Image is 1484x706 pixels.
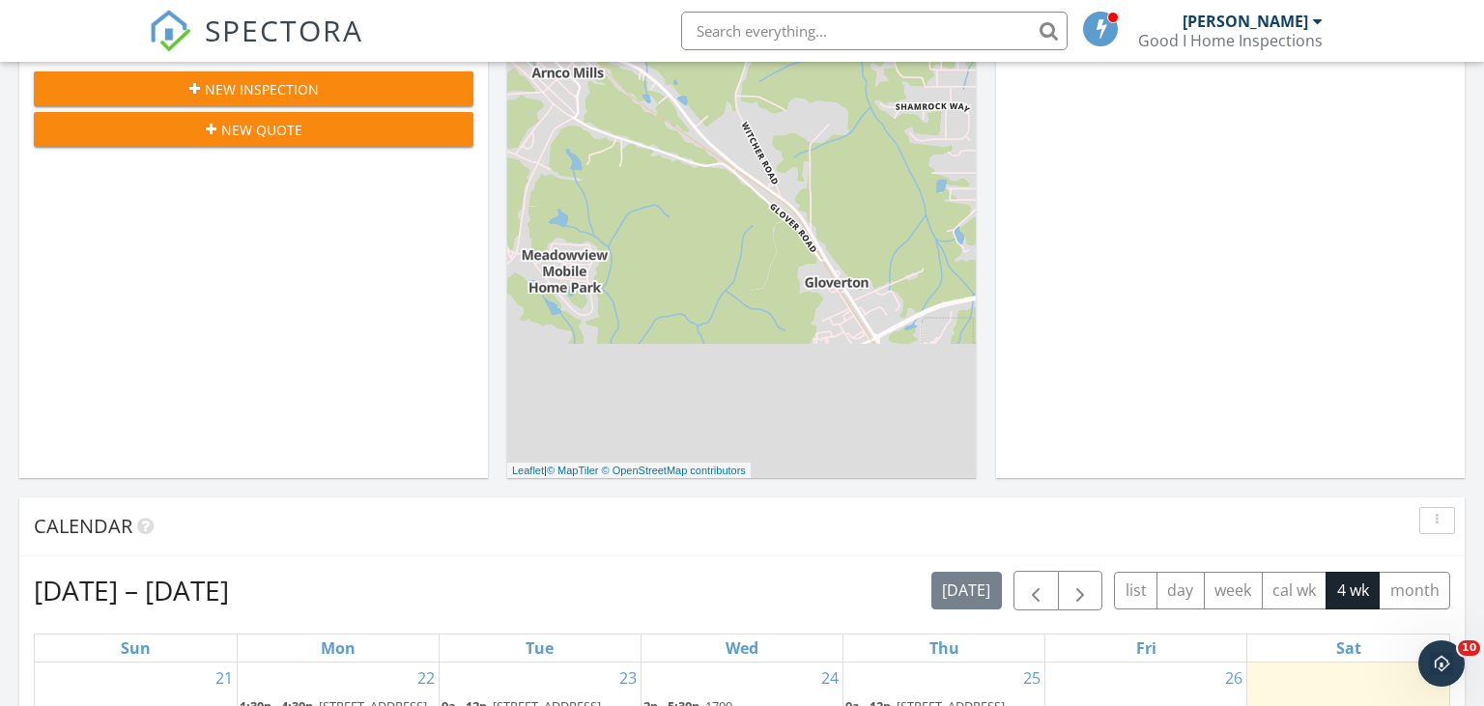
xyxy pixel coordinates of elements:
[414,663,439,693] a: Go to September 22, 2025
[205,10,363,50] span: SPECTORA
[1221,663,1246,693] a: Go to September 26, 2025
[1132,635,1160,662] a: Friday
[205,79,319,99] span: New Inspection
[931,572,1002,609] button: [DATE]
[317,635,359,662] a: Monday
[34,513,132,539] span: Calendar
[926,635,963,662] a: Thursday
[34,571,229,609] h2: [DATE] – [DATE]
[1114,572,1157,609] button: list
[817,663,842,693] a: Go to September 24, 2025
[1332,635,1365,662] a: Saturday
[1458,640,1480,656] span: 10
[615,663,641,693] a: Go to September 23, 2025
[602,465,746,476] a: © OpenStreetMap contributors
[1058,571,1103,610] button: Next
[1019,663,1044,693] a: Go to September 25, 2025
[34,71,473,106] button: New Inspection
[1183,12,1308,31] div: [PERSON_NAME]
[681,12,1068,50] input: Search everything...
[722,635,762,662] a: Wednesday
[149,26,363,67] a: SPECTORA
[1138,31,1323,50] div: Good I Home Inspections
[1156,572,1205,609] button: day
[1013,571,1059,610] button: Previous
[212,663,237,693] a: Go to September 21, 2025
[1204,572,1263,609] button: week
[1379,572,1450,609] button: month
[34,112,473,147] button: New Quote
[1326,572,1380,609] button: 4 wk
[1418,640,1465,687] iframe: Intercom live chat
[547,465,599,476] a: © MapTiler
[507,463,751,479] div: |
[512,465,544,476] a: Leaflet
[221,120,302,140] span: New Quote
[522,635,557,662] a: Tuesday
[149,10,191,52] img: The Best Home Inspection Software - Spectora
[117,635,155,662] a: Sunday
[1262,572,1327,609] button: cal wk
